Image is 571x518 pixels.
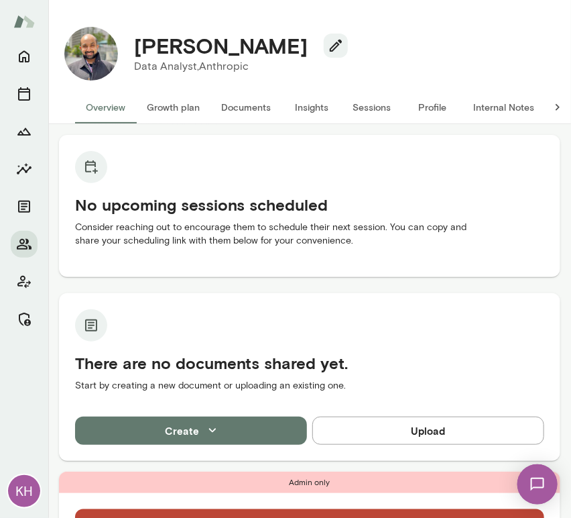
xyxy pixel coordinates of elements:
[134,33,308,58] h4: [PERSON_NAME]
[11,193,38,220] button: Documents
[11,268,38,295] button: Client app
[402,91,462,123] button: Profile
[210,91,281,123] button: Documents
[11,118,38,145] button: Growth Plan
[75,221,544,248] p: Consider reaching out to encourage them to schedule their next session. You can copy and share yo...
[64,27,118,81] img: Krishna Sounderrajan
[462,91,545,123] button: Internal Notes
[59,472,560,493] div: Admin only
[342,91,402,123] button: Sessions
[75,352,544,374] h5: There are no documents shared yet.
[281,91,342,123] button: Insights
[75,417,307,445] button: Create
[75,194,544,215] h5: No upcoming sessions scheduled
[11,231,38,258] button: Members
[136,91,210,123] button: Growth plan
[11,306,38,333] button: Manage
[312,417,544,445] button: Upload
[13,9,35,34] img: Mento
[11,156,38,183] button: Insights
[134,58,337,74] p: Data Analyst, Anthropic
[11,81,38,107] button: Sessions
[75,91,136,123] button: Overview
[8,475,40,507] div: KH
[11,43,38,70] button: Home
[75,379,544,393] p: Start by creating a new document or uploading an existing one.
